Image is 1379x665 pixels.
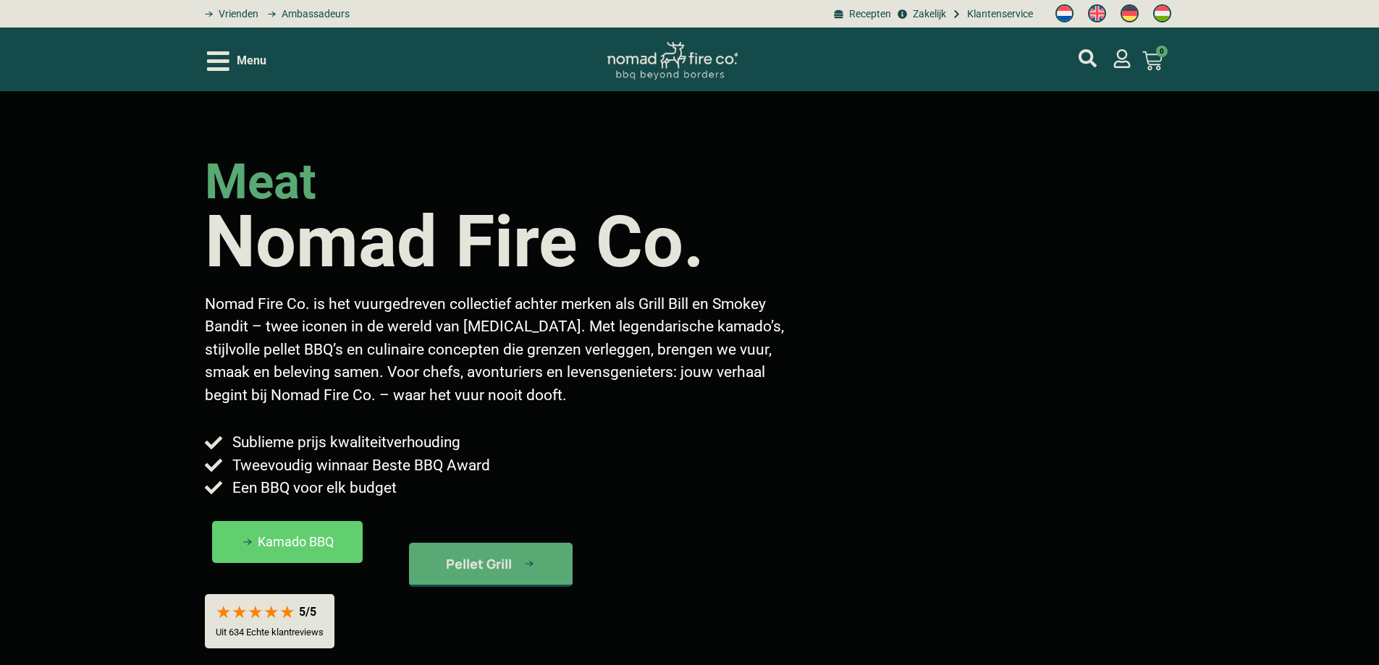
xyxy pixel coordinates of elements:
[1121,4,1139,22] img: Duits
[1113,49,1131,68] a: mijn account
[205,158,316,206] h2: meat
[950,7,1033,22] a: grill bill klantenservice
[1113,1,1146,27] a: Switch to Duits
[278,7,350,22] span: Ambassadeurs
[229,454,490,477] span: Tweevoudig winnaar Beste BBQ Award
[262,7,349,22] a: grill bill ambassadors
[229,431,460,454] span: Sublieme prijs kwaliteitverhouding
[1081,1,1113,27] a: Switch to Engels
[1156,46,1168,57] span: 0
[215,7,258,22] span: Vrienden
[207,48,266,74] div: Open/Close Menu
[229,477,397,499] span: Een BBQ voor elk budget
[212,521,363,563] a: kamado bbq
[1079,49,1097,67] a: mijn account
[299,605,316,619] div: 5/5
[216,627,324,638] p: Uit 634 Echte klantreviews
[409,543,573,587] a: kamado bbq
[1055,4,1074,22] img: Nederlands
[1153,4,1171,22] img: Hongaars
[607,42,738,80] img: Nomad Logo
[1146,1,1178,27] a: Switch to Hongaars
[963,7,1033,22] span: Klantenservice
[237,52,266,69] span: Menu
[909,7,946,22] span: Zakelijk
[205,293,796,407] p: Nomad Fire Co. is het vuurgedreven collectief achter merken als Grill Bill en Smokey Bandit – twe...
[258,535,334,548] span: Kamado BBQ
[205,206,704,278] h1: Nomad Fire Co.
[200,7,258,22] a: grill bill vrienden
[1088,4,1106,22] img: Engels
[832,7,891,22] a: BBQ recepten
[895,7,945,22] a: grill bill zakeljk
[446,557,512,570] span: Pellet Grill
[1125,42,1180,80] a: 0
[845,7,891,22] span: Recepten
